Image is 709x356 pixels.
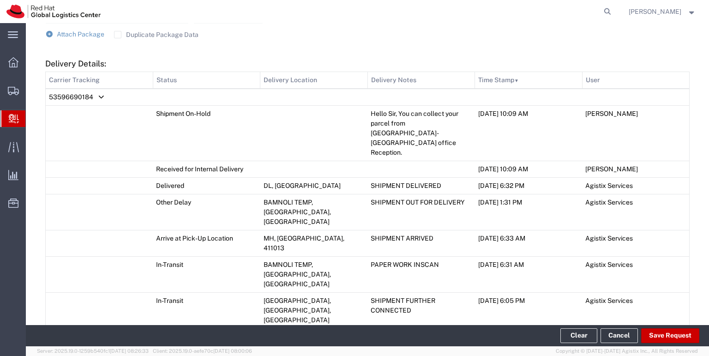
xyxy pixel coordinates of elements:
td: Agistix Services [582,177,690,194]
td: [PERSON_NAME] [582,161,690,177]
th: Delivery Location [260,72,368,89]
td: Other Delay [153,194,260,230]
th: User [582,72,690,89]
button: Save Request [641,328,699,343]
td: In-Transit [153,256,260,292]
td: Delivered [153,177,260,194]
span: Copyright © [DATE]-[DATE] Agistix Inc., All Rights Reserved [556,347,698,355]
td: [PERSON_NAME] [582,105,690,161]
td: Agistix Services [582,256,690,292]
td: Agistix Services [582,230,690,256]
th: Time Stamp [475,72,583,89]
span: Server: 2025.19.0-1259b540fc1 [37,348,149,354]
a: Cancel [601,328,638,343]
button: [PERSON_NAME] [628,6,697,17]
td: Hello Sir, You can collect your parcel from [GEOGRAPHIC_DATA]-[GEOGRAPHIC_DATA] office Reception. [367,105,475,161]
span: 53596690184 [49,93,93,101]
td: [DATE] 6:05 PM [475,292,583,328]
td: DL, [GEOGRAPHIC_DATA] [260,177,368,194]
td: SHIPMENT ARRIVED [367,230,475,256]
td: PAPER WORK INSCAN [367,256,475,292]
label: Duplicate Package Data [114,31,198,38]
td: MH, [GEOGRAPHIC_DATA], 411013 [260,230,368,256]
span: Toshi Mongla [629,6,681,17]
td: [DATE] 6:33 AM [475,230,583,256]
td: SHIPMENT OUT FOR DELIVERY [367,194,475,230]
td: [DATE] 10:09 AM [475,105,583,161]
h5: Delivery Details: [45,59,690,68]
span: [DATE] 08:26:33 [110,348,149,354]
td: [DATE] 1:31 PM [475,194,583,230]
td: Agistix Services [582,194,690,230]
td: SHIPMENT DELIVERED [367,177,475,194]
span: Client: 2025.19.0-aefe70c [153,348,252,354]
span: Attach Package [57,30,104,38]
th: Carrier Tracking [46,72,153,89]
td: In-Transit [153,292,260,328]
th: Status [153,72,260,89]
td: [DATE] 6:32 PM [475,177,583,194]
td: Received for Internal Delivery [153,161,260,177]
th: Delivery Notes [367,72,475,89]
td: Shipment On-Hold [153,105,260,161]
img: logo [6,5,101,18]
td: [DATE] 6:31 AM [475,256,583,292]
td: BAMNOLI TEMP, [GEOGRAPHIC_DATA], [GEOGRAPHIC_DATA] [260,256,368,292]
button: Clear [560,328,597,343]
td: Agistix Services [582,292,690,328]
td: [GEOGRAPHIC_DATA], [GEOGRAPHIC_DATA], [GEOGRAPHIC_DATA] [260,292,368,328]
td: SHIPMENT FURTHER CONNECTED [367,292,475,328]
td: BAMNOLI TEMP, [GEOGRAPHIC_DATA], [GEOGRAPHIC_DATA] [260,194,368,230]
td: [DATE] 10:09 AM [475,161,583,177]
td: Arrive at Pick-Up Location [153,230,260,256]
span: [DATE] 08:00:06 [213,348,252,354]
